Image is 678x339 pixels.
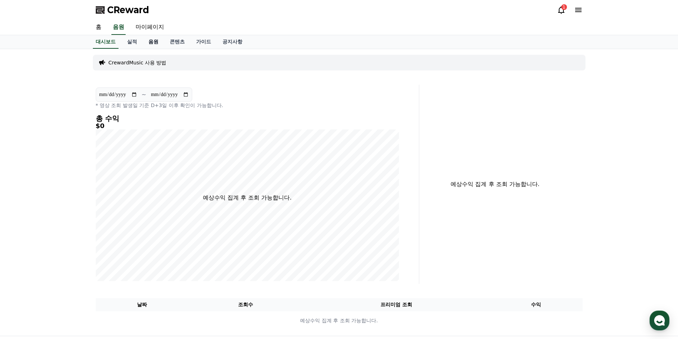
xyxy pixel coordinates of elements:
[143,35,164,49] a: 음원
[490,298,583,311] th: 수익
[47,226,92,243] a: 대화
[92,226,137,243] a: 설정
[303,298,490,311] th: 프리미엄 조회
[93,35,119,49] a: 대시보드
[561,4,567,10] div: 1
[121,35,143,49] a: 실적
[96,298,189,311] th: 날짜
[111,20,126,35] a: 음원
[425,180,566,189] p: 예상수익 집계 후 조회 가능합니다.
[110,236,119,242] span: 설정
[2,226,47,243] a: 홈
[217,35,248,49] a: 공지사항
[22,236,27,242] span: 홈
[188,298,303,311] th: 조회수
[65,237,74,242] span: 대화
[557,6,566,14] a: 1
[203,194,291,202] p: 예상수익 집계 후 조회 가능합니다.
[130,20,170,35] a: 마이페이지
[107,4,149,16] span: CReward
[96,4,149,16] a: CReward
[90,20,107,35] a: 홈
[96,317,582,324] p: 예상수익 집계 후 조회 가능합니다.
[190,35,217,49] a: 가이드
[96,122,399,129] h5: $0
[142,90,146,99] p: ~
[96,115,399,122] h4: 총 수익
[109,59,167,66] a: CrewardMusic 사용 방법
[96,102,399,109] p: * 영상 조회 발생일 기준 D+3일 이후 확인이 가능합니다.
[164,35,190,49] a: 콘텐츠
